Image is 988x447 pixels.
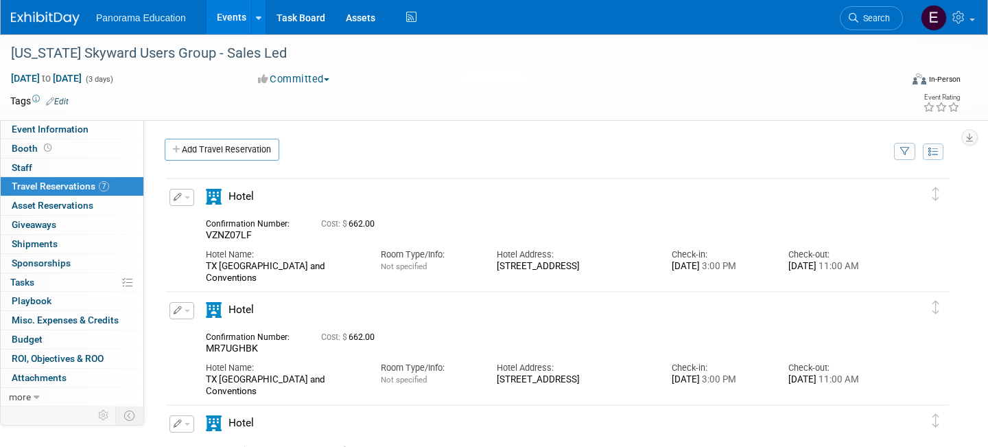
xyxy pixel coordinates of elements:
[497,374,651,386] div: [STREET_ADDRESS]
[381,262,427,271] span: Not specified
[12,238,58,249] span: Shipments
[321,332,349,342] span: Cost: $
[12,295,51,306] span: Playbook
[228,303,254,316] span: Hotel
[12,372,67,383] span: Attachments
[672,362,768,374] div: Check-in:
[206,229,252,240] span: VZNZ07LF
[819,71,961,92] div: Event Format
[700,374,736,385] span: 3:00 PM
[816,374,859,385] span: 11:00 AM
[672,374,768,386] div: [DATE]
[12,257,71,268] span: Sponsorships
[96,12,186,23] span: Panorama Education
[10,94,69,108] td: Tags
[206,343,258,354] span: MR7UGHBK
[12,334,43,345] span: Budget
[40,73,53,84] span: to
[497,261,651,273] div: [STREET_ADDRESS]
[788,374,884,386] div: [DATE]
[321,332,380,342] span: 662.00
[381,249,477,261] div: Room Type/Info:
[206,189,222,205] i: Hotel
[116,406,144,424] td: Toggle Event Tabs
[1,216,143,234] a: Giveaways
[928,74,961,84] div: In-Person
[1,196,143,215] a: Asset Reservations
[1,388,143,406] a: more
[228,190,254,203] span: Hotel
[1,159,143,177] a: Staff
[46,97,69,106] a: Edit
[321,219,380,229] span: 662.00
[923,94,960,101] div: Event Rating
[12,162,32,173] span: Staff
[206,249,360,261] div: Hotel Name:
[381,375,427,385] span: Not specified
[913,73,926,84] img: Format-Inperson.png
[788,261,884,273] div: [DATE]
[12,124,89,135] span: Event Information
[932,187,939,201] i: Click and drag to move item
[10,277,34,288] span: Tasks
[92,406,116,424] td: Personalize Event Tab Strip
[840,6,903,30] a: Search
[1,273,143,292] a: Tasks
[12,181,109,192] span: Travel Reservations
[900,148,910,157] i: Filter by Traveler
[1,254,143,273] a: Sponsorships
[381,362,477,374] div: Room Type/Info:
[672,249,768,261] div: Check-in:
[858,13,890,23] span: Search
[165,139,279,161] a: Add Travel Reservation
[206,362,360,374] div: Hotel Name:
[206,328,301,343] div: Confirmation Number:
[816,261,859,271] span: 11:00 AM
[932,414,939,428] i: Click and drag to move item
[12,200,93,211] span: Asset Reservations
[497,362,651,374] div: Hotel Address:
[206,374,360,398] div: TX [GEOGRAPHIC_DATA] and Conventions
[1,330,143,349] a: Budget
[12,143,54,154] span: Booth
[1,235,143,253] a: Shipments
[1,349,143,368] a: ROI, Objectives & ROO
[497,249,651,261] div: Hotel Address:
[1,311,143,330] a: Misc. Expenses & Credits
[99,181,109,192] span: 7
[788,249,884,261] div: Check-out:
[921,5,947,31] img: External Events Calendar
[700,261,736,271] span: 3:00 PM
[206,261,360,284] div: TX [GEOGRAPHIC_DATA] and Conventions
[788,362,884,374] div: Check-out:
[1,139,143,158] a: Booth
[321,219,349,229] span: Cost: $
[1,177,143,196] a: Travel Reservations7
[12,353,104,364] span: ROI, Objectives & ROO
[672,261,768,273] div: [DATE]
[6,41,880,66] div: [US_STATE] Skyward Users Group - Sales Led
[1,369,143,387] a: Attachments
[1,292,143,310] a: Playbook
[11,12,80,25] img: ExhibitDay
[12,314,119,325] span: Misc. Expenses & Credits
[932,301,939,314] i: Click and drag to move item
[206,415,222,431] i: Hotel
[253,72,335,87] button: Committed
[84,75,113,84] span: (3 days)
[228,417,254,429] span: Hotel
[206,302,222,318] i: Hotel
[41,143,54,153] span: Booth not reserved yet
[206,215,301,229] div: Confirmation Number:
[10,72,82,84] span: [DATE] [DATE]
[1,120,143,139] a: Event Information
[9,391,31,402] span: more
[12,219,56,230] span: Giveaways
